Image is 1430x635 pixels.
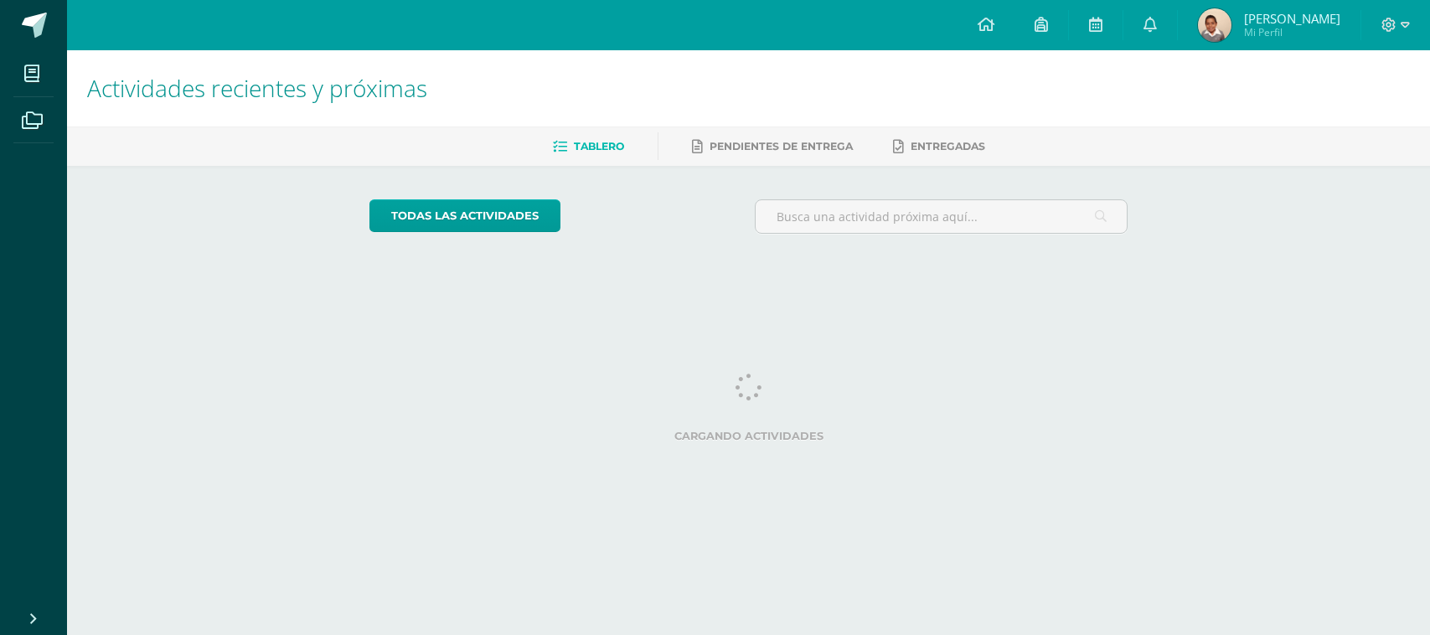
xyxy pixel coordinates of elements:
input: Busca una actividad próxima aquí... [756,200,1127,233]
a: Entregadas [893,133,985,160]
span: Pendientes de entrega [710,140,853,152]
span: [PERSON_NAME] [1244,10,1340,27]
img: 1efcab6be5c8749cd310c4f9a9f1dc45.png [1198,8,1231,42]
span: Entregadas [911,140,985,152]
a: Pendientes de entrega [692,133,853,160]
span: Actividades recientes y próximas [87,72,427,104]
a: todas las Actividades [369,199,560,232]
label: Cargando actividades [369,430,1128,442]
span: Mi Perfil [1244,25,1340,39]
span: Tablero [574,140,624,152]
a: Tablero [553,133,624,160]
